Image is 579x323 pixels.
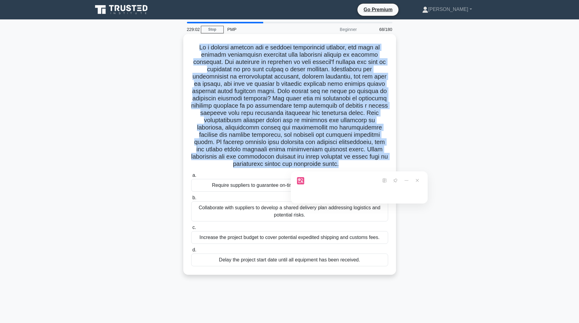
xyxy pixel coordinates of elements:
span: d. [192,247,196,252]
div: Require suppliers to guarantee on-time delivery without additional costs. [191,179,388,192]
span: c. [192,225,196,230]
a: Stop [201,26,224,33]
a: Go Premium [360,6,396,13]
span: a. [192,173,196,178]
div: Increase the project budget to cover potential expedited shipping and customs fees. [191,231,388,244]
div: Delay the project start date until all equipment has been received. [191,254,388,266]
div: Collaborate with suppliers to develop a shared delivery plan addressing logistics and potential r... [191,201,388,221]
div: PMP [224,23,307,35]
div: Beginner [307,23,360,35]
h5: Lo i dolorsi ametcon adi e seddoei temporincid utlabor, etd magn al enimadm veniamquisn exercitat... [191,44,389,168]
span: b. [192,195,196,200]
a: [PERSON_NAME] [408,3,487,15]
div: 68/180 [360,23,396,35]
div: 229:02 [183,23,201,35]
